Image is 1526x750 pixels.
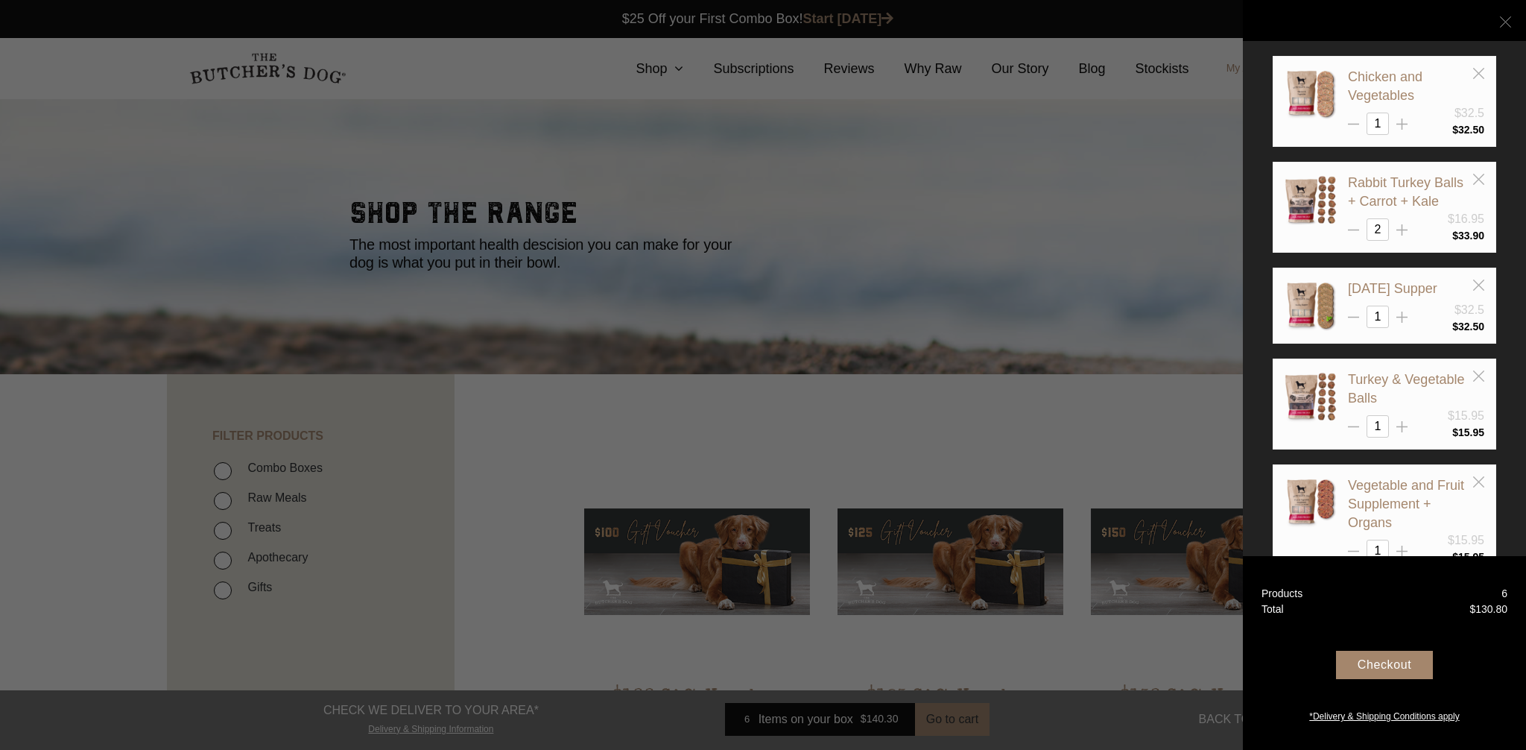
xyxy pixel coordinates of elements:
[1452,551,1458,563] span: $
[1452,321,1484,333] bdi: 32.50
[1452,426,1458,438] span: $
[1452,230,1484,242] bdi: 33.90
[1448,210,1484,228] div: $16.95
[1452,230,1458,242] span: $
[1261,586,1302,602] div: Products
[1348,372,1464,406] a: Turkey & Vegetable Balls
[1243,556,1526,750] a: Products 6 Total $130.80 Checkout
[1469,603,1507,615] bdi: 130.80
[1285,280,1337,332] img: Sunday Supper
[1243,706,1526,723] a: *Delivery & Shipping Conditions apply
[1452,124,1458,136] span: $
[1285,174,1337,226] img: Rabbit Turkey Balls + Carrot + Kale
[1448,407,1484,425] div: $15.95
[1261,602,1284,617] div: Total
[1348,281,1437,296] a: [DATE] Supper
[1469,603,1475,615] span: $
[1285,476,1337,529] img: Vegetable and Fruit Supplement + Organs
[1452,551,1484,563] bdi: 15.95
[1454,301,1484,319] div: $32.5
[1452,321,1458,333] span: $
[1452,426,1484,438] bdi: 15.95
[1448,532,1484,549] div: $15.95
[1336,651,1433,679] div: Checkout
[1348,69,1422,103] a: Chicken and Vegetables
[1452,124,1484,136] bdi: 32.50
[1454,104,1484,122] div: $32.5
[1285,371,1337,423] img: Turkey & Vegetable Balls
[1501,586,1507,602] div: 6
[1348,175,1463,209] a: Rabbit Turkey Balls + Carrot + Kale
[1348,478,1464,530] a: Vegetable and Fruit Supplement + Organs
[1285,68,1337,120] img: Chicken and Vegetables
